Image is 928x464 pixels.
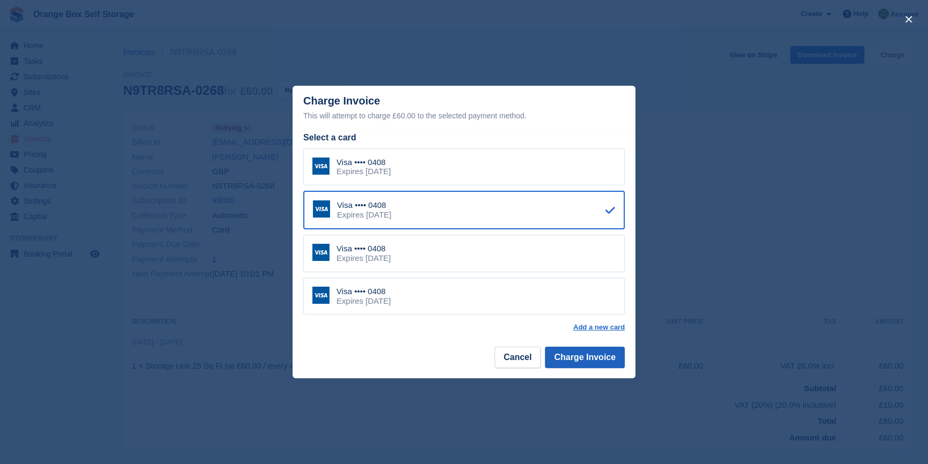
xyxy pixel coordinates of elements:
div: Visa •••• 0408 [336,158,391,167]
div: This will attempt to charge £60.00 to the selected payment method. [303,109,625,122]
button: close [900,11,917,28]
div: Visa •••• 0408 [337,200,391,210]
button: Charge Invoice [545,347,625,368]
div: Expires [DATE] [336,296,391,306]
div: Visa •••• 0408 [336,244,391,253]
div: Expires [DATE] [336,167,391,176]
div: Select a card [303,131,625,144]
img: Visa Logo [312,244,330,261]
a: Add a new card [573,323,625,332]
div: Visa •••• 0408 [336,287,391,296]
div: Expires [DATE] [337,210,391,220]
img: Visa Logo [312,287,330,304]
button: Cancel [495,347,541,368]
div: Expires [DATE] [336,253,391,263]
div: Charge Invoice [303,95,625,122]
img: Visa Logo [312,158,330,175]
img: Visa Logo [313,200,330,218]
